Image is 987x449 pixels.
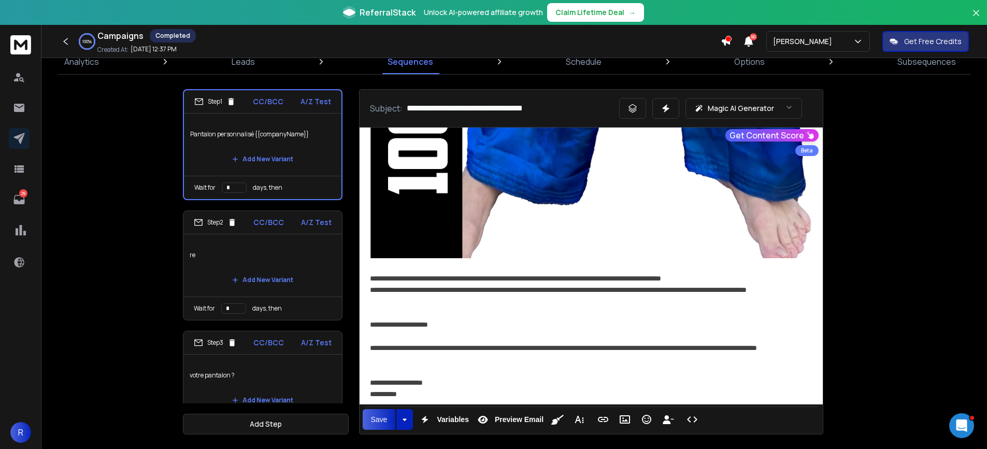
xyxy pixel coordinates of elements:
[224,390,302,411] button: Add New Variant
[183,89,342,200] li: Step1CC/BCCA/Z TestPantalon personnalisé {{companyName}}Add New VariantWait fordays, then
[415,409,471,430] button: Variables
[10,422,31,443] button: R
[64,55,99,68] p: Analytics
[9,189,30,210] a: 29
[301,217,332,228] p: A/Z Test
[628,7,636,18] span: →
[97,46,128,54] p: Created At:
[225,49,261,74] a: Leads
[194,97,236,106] div: Step 1
[708,103,774,114] p: Magic AI Generator
[615,409,635,430] button: Insert Image (⌘P)
[82,38,92,45] p: 100 %
[548,409,567,430] button: Clean HTML
[388,55,433,68] p: Sequences
[424,7,543,18] p: Unlock AI-powered affiliate growth
[363,409,396,430] button: Save
[685,98,802,119] button: Magic AI Generator
[659,409,678,430] button: Insert Unsubscribe Link
[232,55,255,68] p: Leads
[301,338,332,348] p: A/Z Test
[725,129,819,142] button: Get Content Score
[473,409,546,430] button: Preview Email
[493,415,546,424] span: Preview Email
[560,49,608,74] a: Schedule
[904,36,962,47] p: Get Free Credits
[360,6,416,19] span: ReferralStack
[773,36,836,47] p: [PERSON_NAME]
[949,413,974,438] iframe: Intercom live chat
[224,270,302,290] button: Add New Variant
[734,55,765,68] p: Options
[190,120,335,149] p: Pantalon personnalisé {{companyName}}
[547,3,644,22] button: Claim Lifetime Deal→
[637,409,656,430] button: Emoticons
[569,409,589,430] button: More Text
[795,145,819,156] div: Beta
[566,55,602,68] p: Schedule
[969,6,983,31] button: Close banner
[58,49,105,74] a: Analytics
[882,31,969,52] button: Get Free Credits
[750,33,757,40] span: 50
[183,414,349,434] button: Add Step
[593,409,613,430] button: Insert Link (⌘K)
[19,189,27,198] p: 29
[190,241,336,270] p: re
[897,55,956,68] p: Subsequences
[891,49,962,74] a: Subsequences
[253,217,284,228] p: CC/BCC
[131,45,177,53] p: [DATE] 12:37 PM
[253,96,283,107] p: CC/BCC
[301,96,331,107] p: A/Z Test
[381,49,439,74] a: Sequences
[97,30,144,42] h1: Campaigns
[435,415,471,424] span: Variables
[194,338,237,347] div: Step 3
[224,149,302,170] button: Add New Variant
[252,304,282,313] p: days, then
[150,29,196,43] div: Completed
[682,409,702,430] button: Code View
[183,211,342,320] li: Step2CC/BCCA/Z TestreAdd New VariantWait fordays, then
[253,338,284,348] p: CC/BCC
[728,49,771,74] a: Options
[194,304,215,313] p: Wait for
[253,184,282,192] p: days, then
[190,361,336,390] p: votre pantalon ?
[370,102,403,115] p: Subject:
[194,218,237,227] div: Step 2
[183,331,342,417] li: Step3CC/BCCA/Z Testvotre pantalon ?Add New Variant
[194,184,216,192] p: Wait for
